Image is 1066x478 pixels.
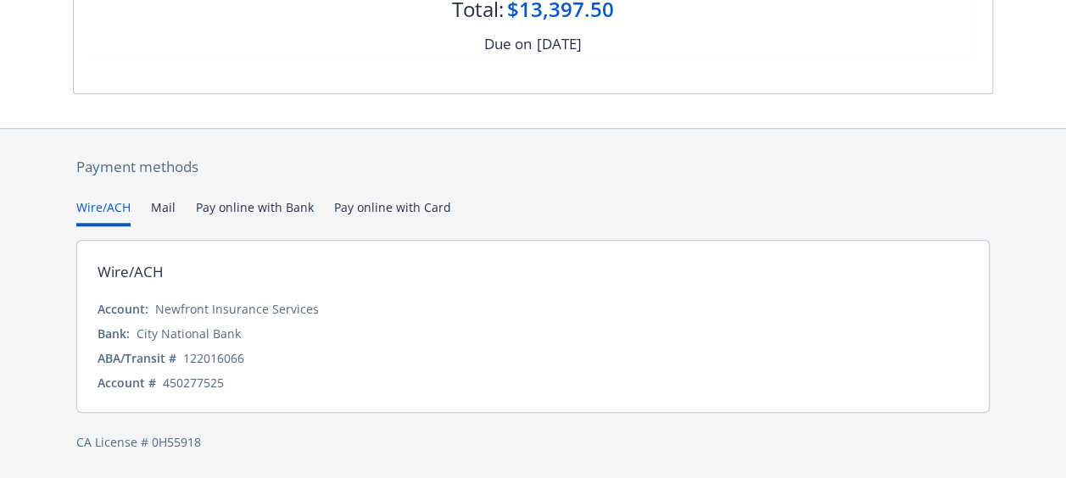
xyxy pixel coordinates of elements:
[334,198,451,226] button: Pay online with Card
[537,33,582,55] div: [DATE]
[98,349,176,367] div: ABA/Transit #
[484,33,532,55] div: Due on
[76,198,131,226] button: Wire/ACH
[98,300,148,318] div: Account:
[196,198,314,226] button: Pay online with Bank
[155,300,319,318] div: Newfront Insurance Services
[76,433,990,451] div: CA License # 0H55918
[163,374,224,392] div: 450277525
[76,156,990,178] div: Payment methods
[98,325,130,342] div: Bank:
[151,198,176,226] button: Mail
[183,349,244,367] div: 122016066
[98,374,156,392] div: Account #
[137,325,241,342] div: City National Bank
[98,261,164,283] div: Wire/ACH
